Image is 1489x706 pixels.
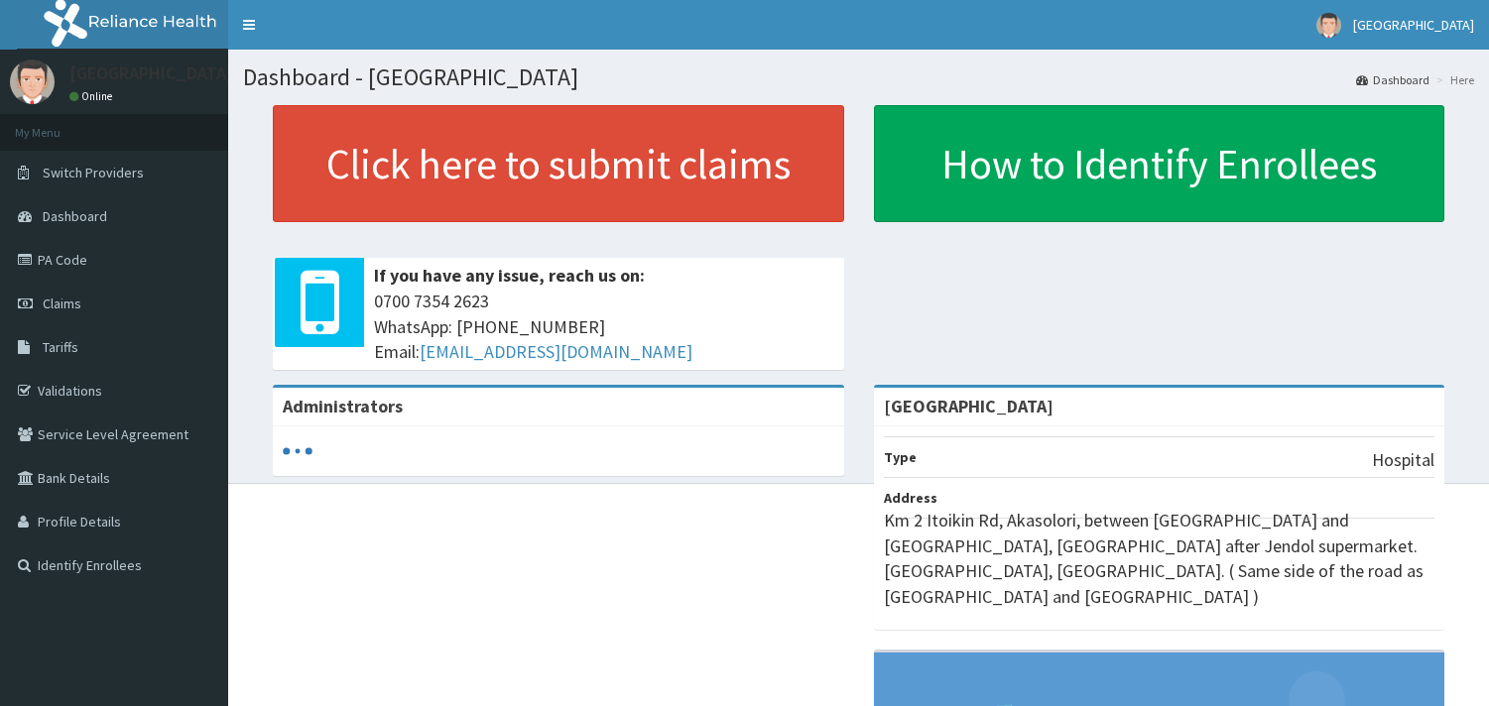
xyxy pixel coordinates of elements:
span: Tariffs [43,338,78,356]
b: If you have any issue, reach us on: [374,264,645,287]
span: 0700 7354 2623 WhatsApp: [PHONE_NUMBER] Email: [374,289,834,365]
h1: Dashboard - [GEOGRAPHIC_DATA] [243,64,1474,90]
b: Administrators [283,395,403,417]
span: Claims [43,294,81,312]
a: Click here to submit claims [273,105,844,222]
p: [GEOGRAPHIC_DATA] [69,64,233,82]
a: [EMAIL_ADDRESS][DOMAIN_NAME] [420,340,692,363]
b: Address [884,489,937,507]
p: Hospital [1372,447,1434,473]
a: Dashboard [1356,71,1429,88]
strong: [GEOGRAPHIC_DATA] [884,395,1054,417]
p: Km 2 Itoikin Rd, Akasolori, between [GEOGRAPHIC_DATA] and [GEOGRAPHIC_DATA], [GEOGRAPHIC_DATA] af... [884,508,1435,610]
a: Online [69,89,117,103]
span: Dashboard [43,207,107,225]
img: User Image [10,59,55,104]
b: Type [884,448,917,466]
li: Here [1431,71,1474,88]
span: [GEOGRAPHIC_DATA] [1353,16,1474,34]
svg: audio-loading [283,436,312,466]
img: User Image [1316,13,1341,38]
a: How to Identify Enrollees [874,105,1445,222]
span: Switch Providers [43,164,144,181]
